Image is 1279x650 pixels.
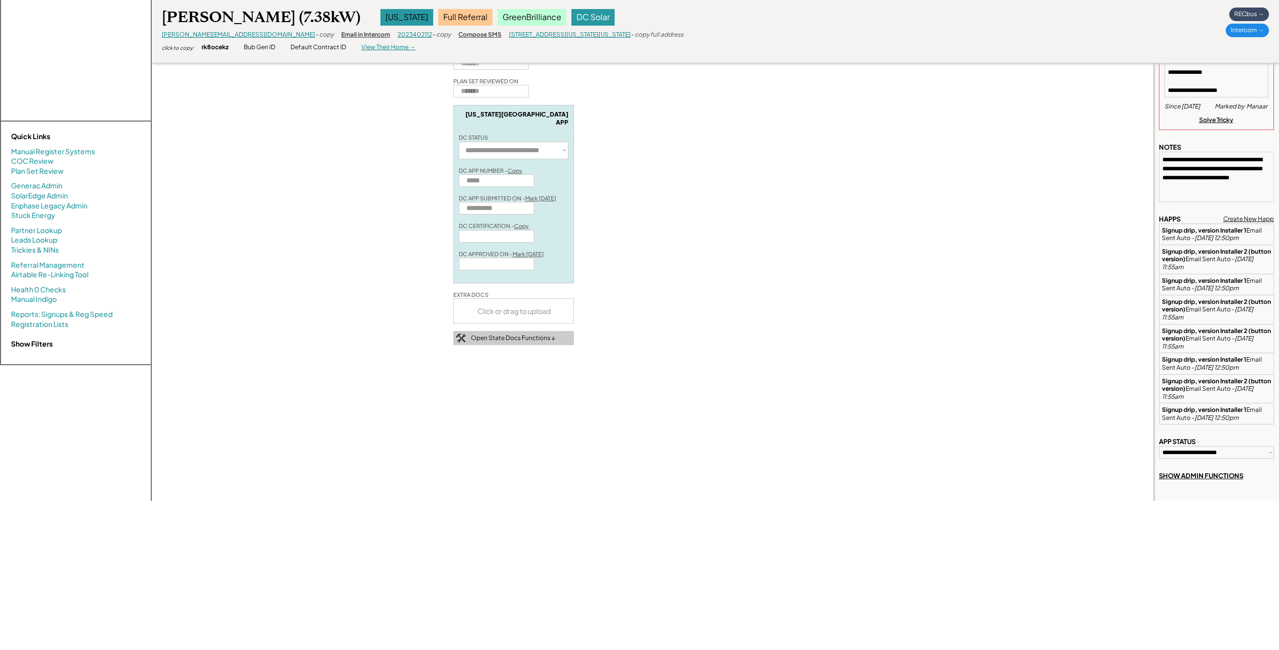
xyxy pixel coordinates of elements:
[1162,356,1271,371] div: Email Sent Auto -
[1162,298,1271,321] div: Email Sent Auto -
[459,134,488,141] div: DC STATUS
[1226,24,1269,37] div: Intercom →
[1162,327,1271,351] div: Email Sent Auto -
[11,210,55,221] a: Stuck Energy
[458,31,502,39] div: Compose SMS
[1162,277,1271,292] div: Email Sent Auto -
[11,294,57,304] a: Manual Indigo
[459,250,544,258] div: DC APPROVED ON -
[1229,8,1269,21] div: RECbus →
[456,334,466,343] img: tool-icon.png
[1199,116,1234,125] div: Solve Tricky
[380,9,433,25] div: [US_STATE]
[513,251,544,257] u: Mark [DATE]
[1162,377,1271,401] div: Email Sent Auto -
[1162,298,1272,313] strong: Signup drip, version Installer 2 (button version)
[1162,335,1254,350] em: [DATE] 11:55am
[1162,305,1254,321] em: [DATE] 11:55am
[11,319,68,330] a: Registration Lists
[1223,215,1274,224] div: Create New Happ
[341,31,390,39] div: Email in Intercom
[162,31,315,38] a: [PERSON_NAME][EMAIL_ADDRESS][DOMAIN_NAME]
[162,8,360,27] div: [PERSON_NAME] (7.38kW)
[1159,143,1181,152] div: NOTES
[432,31,451,39] div: - copy
[11,156,54,166] a: COC Review
[453,77,518,85] div: PLAN SET REVIEWED ON
[11,245,59,255] a: Trickies & NINs
[11,285,66,295] a: Health 0 Checks
[514,223,529,229] u: Copy
[11,181,62,191] a: Generac Admin
[454,299,574,323] div: Click or drag to upload
[162,44,194,51] div: click to copy:
[1159,471,1243,480] div: SHOW ADMIN FUNCTIONS
[202,43,229,52] div: rk8ocekz
[11,309,113,319] a: Reports: Signups & Reg Speed
[459,111,568,126] div: [US_STATE][GEOGRAPHIC_DATA] APP
[1162,255,1254,271] em: [DATE] 11:55am
[1195,364,1239,371] em: [DATE] 12:50pm
[1162,248,1271,271] div: Email Sent Auto -
[1162,248,1272,263] strong: Signup drip, version Installer 2 (button version)
[1162,277,1246,284] strong: Signup drip, version Installer 1
[290,43,346,52] div: Default Contract ID
[1162,327,1272,343] strong: Signup drip, version Installer 2 (button version)
[11,191,68,201] a: SolarEdge Admin
[11,270,88,280] a: Airtable Re-Linking Tool
[244,43,275,52] div: Bub Gen ID
[315,31,334,39] div: - copy
[1195,234,1239,242] em: [DATE] 12:50pm
[631,31,683,39] div: - copy full address
[11,201,87,211] a: Enphase Legacy Admin
[1164,102,1200,111] div: Since [DATE]
[1162,406,1271,421] div: Email Sent Auto -
[1162,227,1271,242] div: Email Sent Auto -
[1195,414,1239,421] em: [DATE] 12:50pm
[471,334,555,343] div: Open State Docs Functions ↓
[1159,437,1196,446] div: APP STATUS
[459,167,522,174] div: DC APP NUMBER -
[1162,385,1254,400] em: [DATE] 11:55am
[11,166,64,176] a: Plan Set Review
[571,9,615,25] div: DC Solar
[1162,377,1272,393] strong: Signup drip, version Installer 2 (button version)
[459,222,529,230] div: DC CERTIFICATION -
[1195,284,1239,292] em: [DATE] 12:50pm
[438,9,493,25] div: Full Referral
[11,235,57,245] a: Leads Lookup
[498,9,566,25] div: GreenBrilliance
[1215,102,1268,111] div: Marked by Manaar
[525,195,556,201] u: Mark [DATE]
[509,31,631,38] a: [STREET_ADDRESS][US_STATE][US_STATE]
[398,31,432,38] a: 2023402112
[11,226,62,236] a: Partner Lookup
[11,260,84,270] a: Referral Management
[11,147,95,157] a: Manual Register Systems
[1159,214,1180,224] div: HAPPS
[11,132,112,142] div: Quick Links
[508,167,522,174] u: Copy
[1162,406,1246,413] strong: Signup drip, version Installer 1
[1162,227,1246,234] strong: Signup drip, version Installer 1
[459,194,556,202] div: DC APP SUBMITTED ON -
[361,43,416,52] div: View Their Home →
[1162,356,1246,363] strong: Signup drip, version Installer 1
[453,291,488,298] div: EXTRA DOCS
[11,339,53,348] strong: Show Filters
